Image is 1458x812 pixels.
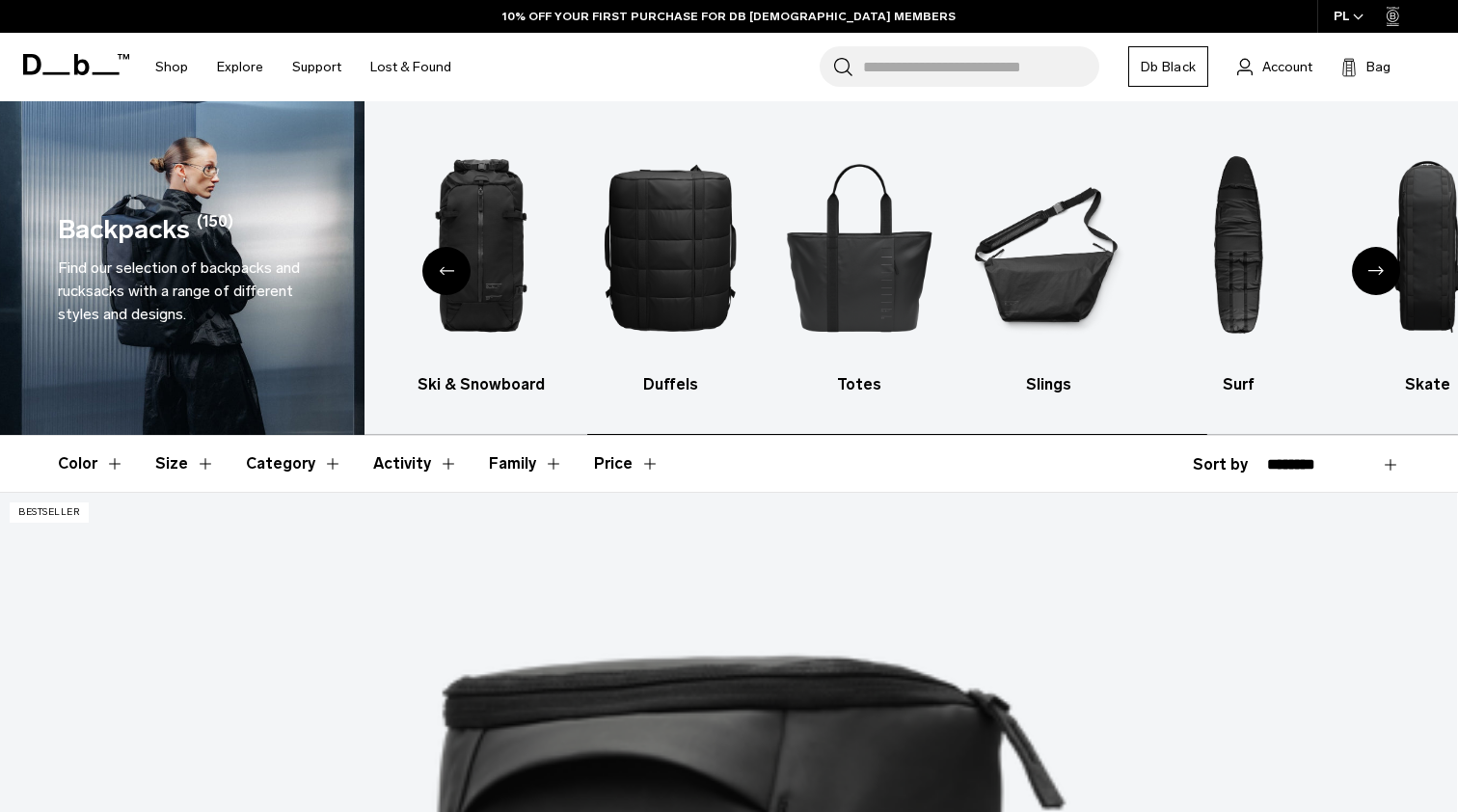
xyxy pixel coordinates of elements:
[782,130,937,396] a: Db Totes
[214,130,369,396] a: Db Luggage
[370,33,451,101] a: Lost & Found
[155,33,188,101] a: Shop
[971,130,1126,364] img: Db
[1160,130,1315,396] li: 7 / 10
[403,130,558,364] img: Db
[1341,55,1390,78] button: Bag
[1160,373,1315,396] h3: Surf
[594,436,660,492] button: Toggle Price
[141,33,466,101] nav: Main Navigation
[403,130,558,396] li: 3 / 10
[592,373,747,396] h3: Duffels
[1237,55,1312,78] a: Account
[489,436,563,492] button: Toggle Filter
[58,258,300,323] span: Find our selection of backpacks and rucksacks with a range of different styles and designs.
[592,130,747,396] a: Db Duffels
[373,436,458,492] button: Toggle Filter
[197,210,233,250] span: (150)
[782,130,937,396] li: 5 / 10
[971,373,1126,396] h3: Slings
[10,502,89,523] p: Bestseller
[214,130,369,396] li: 2 / 10
[1262,57,1312,77] span: Account
[246,436,342,492] button: Toggle Filter
[403,130,558,396] a: Db Ski & Snowboard
[1366,57,1390,77] span: Bag
[592,130,747,364] img: Db
[782,373,937,396] h3: Totes
[403,373,558,396] h3: Ski & Snowboard
[782,130,937,364] img: Db
[155,436,215,492] button: Toggle Filter
[1128,46,1208,87] a: Db Black
[502,8,956,25] a: 10% OFF YOUR FIRST PURCHASE FOR DB [DEMOGRAPHIC_DATA] MEMBERS
[971,130,1126,396] li: 6 / 10
[592,130,747,396] li: 4 / 10
[58,210,190,250] h1: Backpacks
[1160,130,1315,396] a: Db Surf
[217,33,263,101] a: Explore
[214,373,369,396] h3: Luggage
[1160,130,1315,364] img: Db
[971,130,1126,396] a: Db Slings
[422,247,471,295] div: Previous slide
[58,436,124,492] button: Toggle Filter
[292,33,341,101] a: Support
[214,130,369,364] img: Db
[1352,247,1400,295] div: Next slide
